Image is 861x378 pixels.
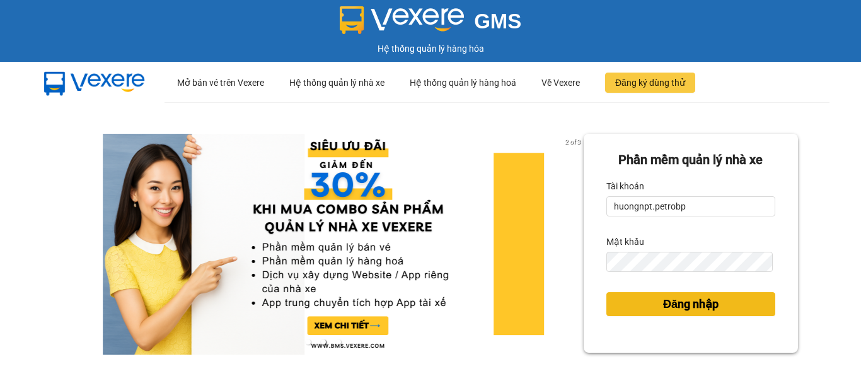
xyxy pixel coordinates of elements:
[3,42,858,56] div: Hệ thống quản lý hàng hóa
[340,19,522,29] a: GMS
[606,150,775,170] div: Phần mềm quản lý nhà xe
[336,340,341,345] li: slide item 3
[606,196,775,216] input: Tài khoản
[410,62,516,103] div: Hệ thống quản lý hàng hoá
[289,62,384,103] div: Hệ thống quản lý nhà xe
[566,134,584,355] button: next slide / item
[615,76,685,90] span: Đăng ký dùng thử
[605,73,695,93] button: Đăng ký dùng thử
[606,252,773,272] input: Mật khẩu
[606,292,775,316] button: Đăng nhập
[606,176,644,196] label: Tài khoản
[63,134,81,355] button: previous slide / item
[321,340,326,345] li: slide item 2
[306,340,311,345] li: slide item 1
[32,62,158,103] img: mbUUG5Q.png
[177,62,264,103] div: Mở bán vé trên Vexere
[474,9,521,33] span: GMS
[541,62,580,103] div: Về Vexere
[340,6,465,34] img: logo 2
[562,134,584,150] p: 2 of 3
[606,232,644,252] label: Mật khẩu
[663,295,719,313] span: Đăng nhập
